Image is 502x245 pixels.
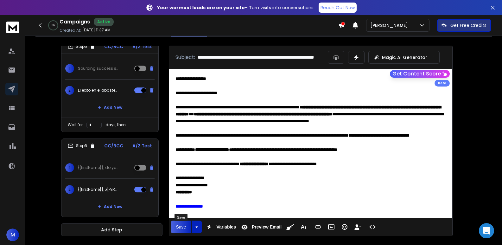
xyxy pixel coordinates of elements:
[92,101,127,114] button: Add New
[6,229,19,241] button: M
[78,88,118,93] p: El éxito en el abastecimiento comienza aquí...
[104,43,123,50] p: CC/BCC
[203,221,237,233] button: Variables
[94,18,114,26] div: Active
[312,221,324,233] button: Insert Link (Ctrl+K)
[297,221,309,233] button: More Text
[68,143,95,149] div: Step 6
[60,28,81,33] p: Created At:
[52,23,55,27] p: 2 %
[175,214,187,221] div: Save
[78,187,118,192] p: {{firstName}}, ¿[PERSON_NAME] esto?
[339,221,351,233] button: Emoticons
[65,163,74,172] span: 1
[105,122,126,127] p: days, then
[352,221,364,233] button: Insert Unsubscribe Link
[68,44,95,49] div: Step 5
[479,223,494,238] div: Open Intercom Messenger
[157,4,314,11] p: – Turn visits into conversations
[175,54,195,61] p: Subject:
[6,22,19,33] img: logo
[435,80,450,87] div: Beta
[65,64,74,73] span: 1
[319,3,357,13] a: Reach Out Now
[370,22,410,29] p: [PERSON_NAME]
[215,224,237,230] span: Variables
[171,221,191,233] button: Save
[92,200,127,213] button: Add New
[368,51,440,64] button: Magic AI Generator
[60,18,90,26] h1: Campaigns
[61,39,159,132] li: Step5CC/BCCA/Z Test1Sourcing success starts here ...2El éxito en el abastecimiento comienza aquí....
[366,221,378,233] button: Code View
[78,165,118,170] p: {{firstName}}, do you handle this?
[78,66,118,71] p: Sourcing success starts here ...
[437,19,491,32] button: Get Free Credits
[382,54,427,61] p: Magic AI Generator
[132,43,152,50] p: A/Z Test
[321,4,355,11] p: Reach Out Now
[61,223,162,236] button: Add Step
[68,122,83,127] p: Wait for
[450,22,486,29] p: Get Free Credits
[104,143,123,149] p: CC/BCC
[390,70,450,78] button: Get Content Score
[284,221,296,233] button: Clean HTML
[157,4,245,11] strong: Your warmest leads are on your site
[61,139,159,217] li: Step6CC/BCCA/Z Test1{{firstName}}, do you handle this?2{{firstName}}, ¿[PERSON_NAME] esto?Add New
[82,28,111,33] p: [DATE] 11:37 AM
[65,185,74,194] span: 2
[238,221,283,233] button: Preview Email
[251,224,283,230] span: Preview Email
[132,143,152,149] p: A/Z Test
[65,86,74,95] span: 2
